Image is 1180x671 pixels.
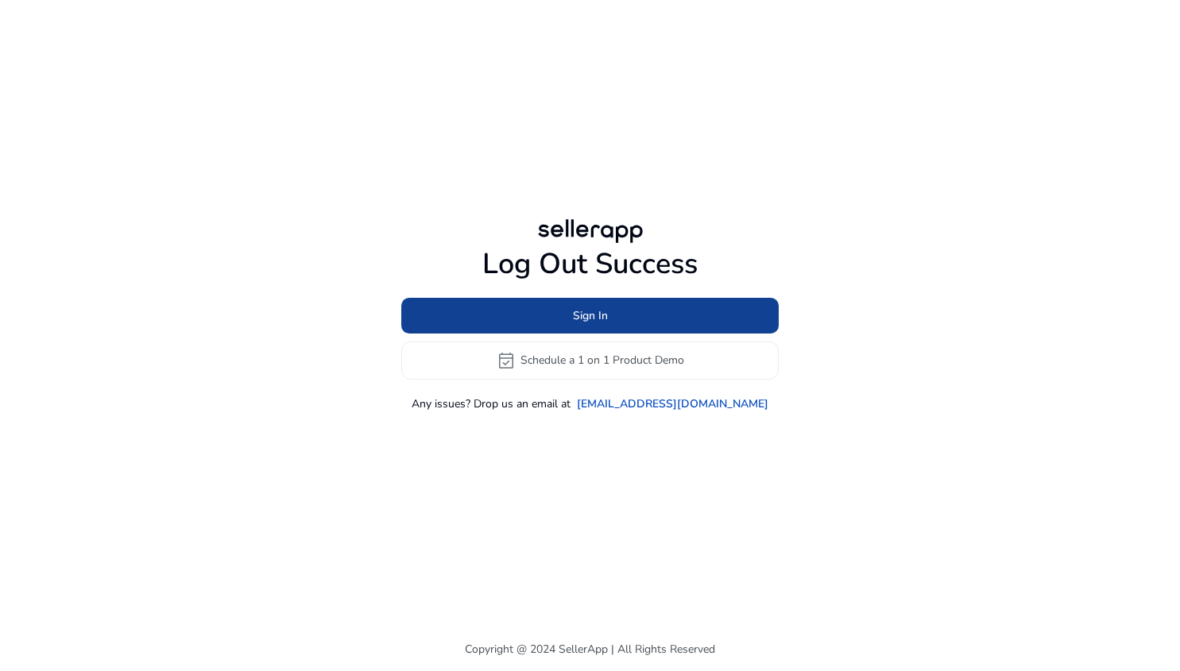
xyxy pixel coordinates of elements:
[412,395,571,412] p: Any issues? Drop us an email at
[401,298,779,334] button: Sign In
[401,341,779,380] button: event_availableSchedule a 1 on 1 Product Demo
[573,307,608,324] span: Sign In
[577,395,768,412] a: [EMAIL_ADDRESS][DOMAIN_NAME]
[401,247,779,281] h1: Log Out Success
[497,351,516,370] span: event_available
